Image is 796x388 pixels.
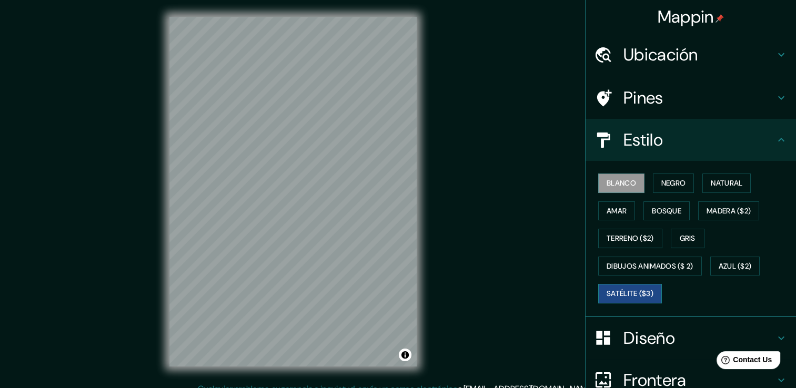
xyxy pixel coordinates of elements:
font: Amar [607,205,627,218]
button: Blanco [598,173,644,193]
div: Ubicación [586,34,796,76]
font: Gris [680,232,696,245]
button: Negro [653,173,694,193]
font: Satélite ($3) [607,287,653,300]
iframe: Help widget launcher [702,347,784,376]
button: Bosque [643,201,690,221]
h4: Pines [623,87,775,108]
h4: Estilo [623,129,775,150]
button: Madera ($2) [698,201,759,221]
button: Amar [598,201,635,221]
button: Satélite ($3) [598,284,662,303]
h4: Ubicación [623,44,775,65]
button: Dibujos animados ($ 2) [598,257,702,276]
font: Mappin [658,6,714,28]
font: Terreno ($2) [607,232,654,245]
button: Gris [671,229,704,248]
font: Blanco [607,177,636,190]
font: Madera ($2) [707,205,751,218]
button: Alternar atribución [399,349,411,361]
h4: Diseño [623,328,775,349]
button: Terreno ($2) [598,229,662,248]
canvas: Mapa [169,17,417,366]
font: Natural [711,177,742,190]
font: Azul ($2) [719,260,752,273]
font: Bosque [652,205,681,218]
div: Pines [586,77,796,119]
div: Diseño [586,317,796,359]
font: Dibujos animados ($ 2) [607,260,693,273]
button: Natural [702,173,751,193]
button: Azul ($2) [710,257,760,276]
img: pin-icon.png [716,14,724,23]
font: Negro [661,177,686,190]
div: Estilo [586,119,796,161]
